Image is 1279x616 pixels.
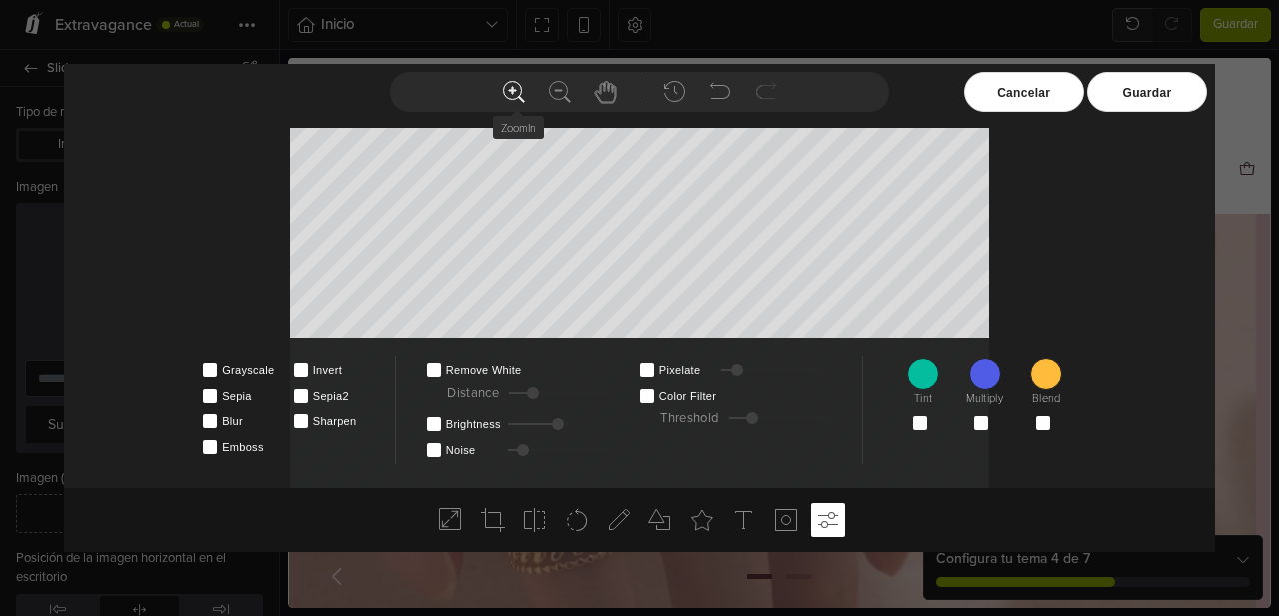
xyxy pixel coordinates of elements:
[904,356,942,410] div: Tint
[659,383,714,397] span: Color Filter
[313,357,383,371] span: Invert
[313,383,383,397] span: Sepia2
[500,506,524,530] span: Go to slide 2
[222,383,292,397] span: Sepia
[446,357,501,371] span: Remove White
[963,356,1005,410] div: Multiply
[222,434,292,448] span: Emboss
[916,506,946,530] button: Next slide
[1027,356,1065,410] div: Blend
[659,357,714,371] span: Pixelate
[964,72,1084,112] div: Cancelar
[222,408,292,422] span: Blur
[222,357,292,371] span: Grayscale
[446,437,501,451] span: Noise
[947,98,971,127] button: Carro
[1087,72,1207,112] div: Guardar
[37,105,80,119] div: Menú
[966,391,1002,408] label: Multiply
[447,384,498,404] label: Distance
[1032,391,1061,408] label: Blend
[37,506,67,530] button: Previous slide
[889,92,923,132] button: Buscar
[313,408,383,422] span: Sharpen
[429,24,554,74] img: Cyra Joyas
[914,391,932,408] label: Tint
[12,98,84,127] button: Menú
[446,411,501,425] span: Brightness
[461,506,485,530] span: Go to slide 1
[660,409,718,429] label: Threshold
